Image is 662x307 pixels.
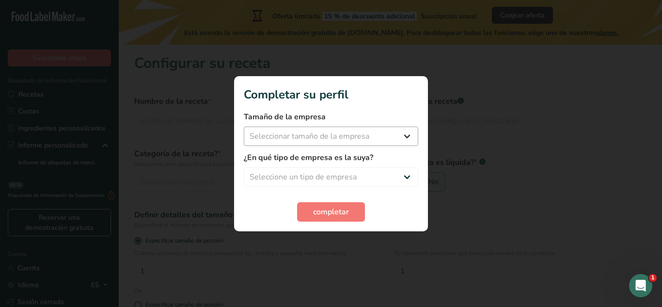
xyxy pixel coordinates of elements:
font: ¿En qué tipo de empresa es la suya? [244,152,373,163]
font: Tamaño de la empresa [244,112,326,122]
font: 1 [651,275,655,281]
iframe: Chat en vivo de Intercom [629,274,652,297]
button: completar [297,202,365,222]
font: completar [313,207,349,217]
font: Completar su perfil [244,87,348,102]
